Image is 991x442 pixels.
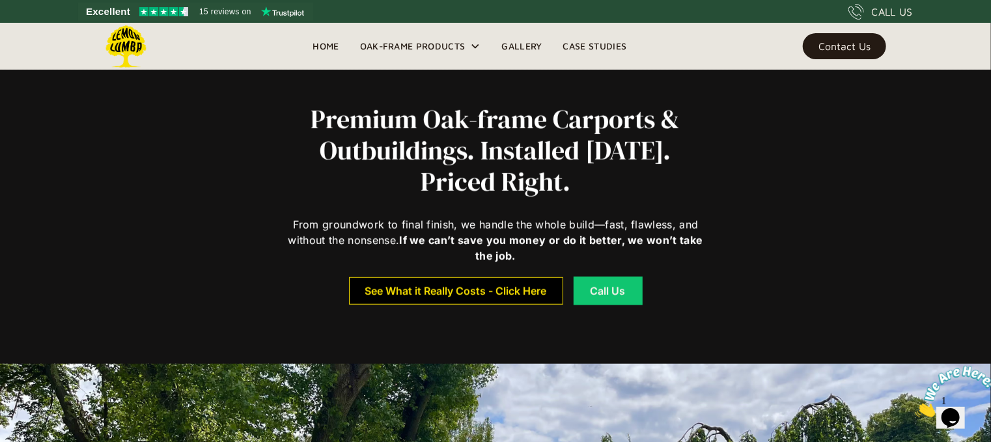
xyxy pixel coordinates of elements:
[283,104,707,197] h2: Premium Oak-frame Carports & Outbuildings. Installed [DATE]. Priced Right.
[803,33,886,59] a: Contact Us
[491,36,552,56] a: Gallery
[365,286,547,296] div: See What it Really Costs - Click Here
[574,277,643,305] a: Call Us
[5,5,86,57] img: Chat attention grabber
[199,4,251,20] span: 15 reviews on
[910,361,991,422] iframe: chat widget
[350,23,492,70] div: Oak-Frame Products
[872,4,913,20] div: CALL US
[86,4,130,20] span: Excellent
[283,217,707,264] div: From groundwork to final finish, we handle the whole build—fast, flawless, and without the nonsense.
[818,42,871,51] div: Contact Us
[360,38,466,54] div: Oak-Frame Products
[590,286,626,296] div: Call Us
[553,36,637,56] a: Case Studies
[5,5,10,16] span: 1
[399,234,703,262] strong: If we can’t save you money or do it better, we won’t take the job.
[139,7,188,16] img: Trustpilot 4.5 stars
[349,277,563,305] a: See What it Really Costs - Click Here
[261,7,304,17] img: Trustpilot logo
[302,36,349,56] a: Home
[848,4,913,20] a: CALL US
[78,3,313,21] a: See Lemon Lumba reviews on Trustpilot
